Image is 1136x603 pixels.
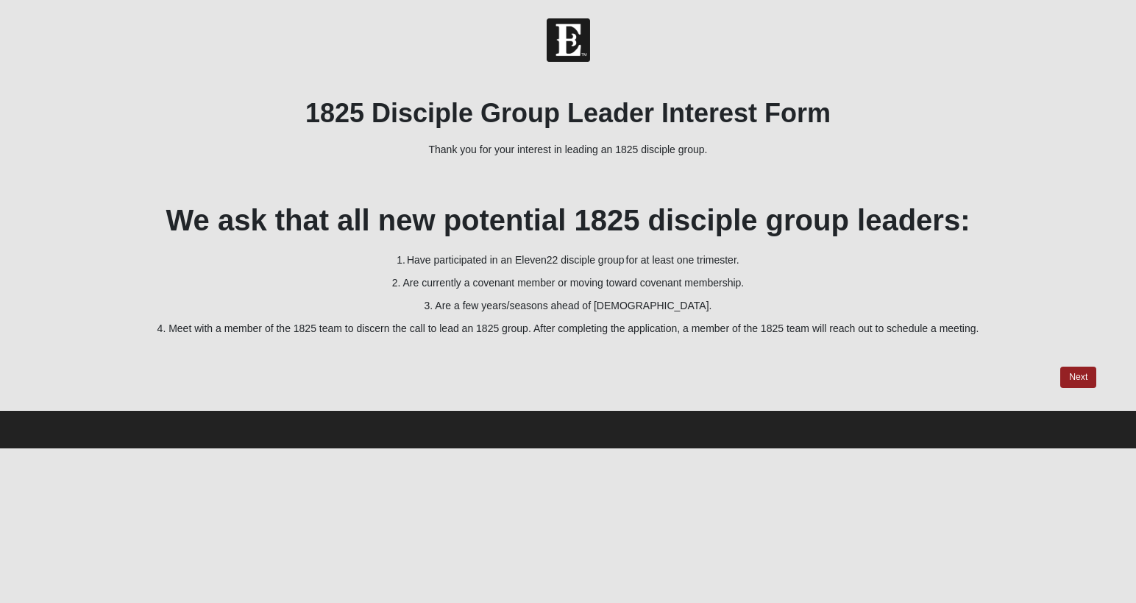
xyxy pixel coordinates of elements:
img: Church of Eleven22 Logo [547,18,590,62]
p: 3. Are a few years/seasons ahead of [DEMOGRAPHIC_DATA]. [40,298,1097,314]
h2: We ask that all new potential 1825 disciple group leaders: [40,202,1097,238]
p: Thank you for your interest in leading an 1825 disciple group. [40,142,1097,158]
p: 2. Are currently a covenant member or moving toward covenant membership. [40,275,1097,291]
a: Next [1060,367,1096,388]
h1: 1825 Disciple Group Leader Interest Form [40,97,1097,129]
p: 4. Meet with a member of the 1825 team to discern the call to lead an 1825 group. After completin... [40,321,1097,336]
p: 1. Have participated in an Eleven22 disciple group for at least one trimester. [40,253,1097,268]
